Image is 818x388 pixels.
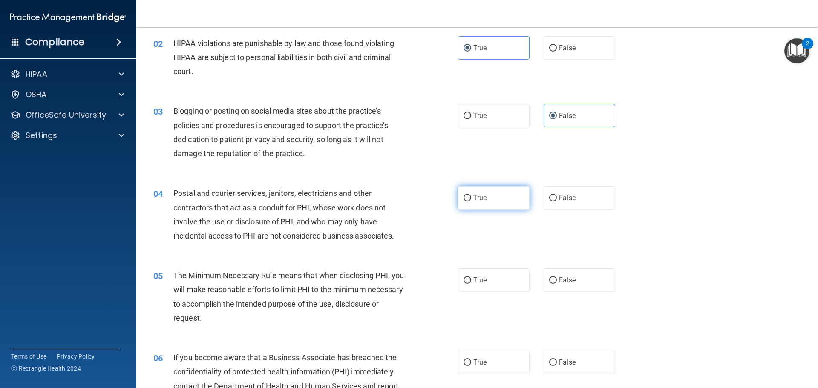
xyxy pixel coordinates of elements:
input: False [549,195,557,201]
input: False [549,45,557,52]
span: The Minimum Necessary Rule means that when disclosing PHI, you will make reasonable efforts to li... [173,271,404,322]
a: Privacy Policy [57,352,95,361]
input: True [464,195,471,201]
span: False [559,112,576,120]
input: True [464,113,471,119]
a: OSHA [10,89,124,100]
input: False [549,113,557,119]
a: Terms of Use [11,352,46,361]
span: Ⓒ Rectangle Health 2024 [11,364,81,373]
span: Blogging or posting on social media sites about the practice’s policies and procedures is encoura... [173,106,388,158]
span: True [473,44,487,52]
span: 03 [153,106,163,117]
span: HIPAA violations are punishable by law and those found violating HIPAA are subject to personal li... [173,39,394,76]
a: HIPAA [10,69,124,79]
input: True [464,359,471,366]
input: False [549,359,557,366]
p: Settings [26,130,57,141]
span: False [559,358,576,366]
input: False [549,277,557,284]
p: HIPAA [26,69,47,79]
span: 05 [153,271,163,281]
a: OfficeSafe University [10,110,124,120]
img: PMB logo [10,9,126,26]
span: 04 [153,189,163,199]
span: False [559,276,576,284]
span: True [473,112,487,120]
span: Postal and courier services, janitors, electricians and other contractors that act as a conduit f... [173,189,394,240]
p: OSHA [26,89,47,100]
h4: Compliance [25,36,84,48]
span: True [473,194,487,202]
p: OfficeSafe University [26,110,106,120]
input: True [464,277,471,284]
span: 02 [153,39,163,49]
div: 2 [806,43,809,55]
a: Settings [10,130,124,141]
span: False [559,194,576,202]
button: Open Resource Center, 2 new notifications [784,38,809,63]
span: True [473,276,487,284]
span: False [559,44,576,52]
span: True [473,358,487,366]
span: 06 [153,353,163,363]
input: True [464,45,471,52]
